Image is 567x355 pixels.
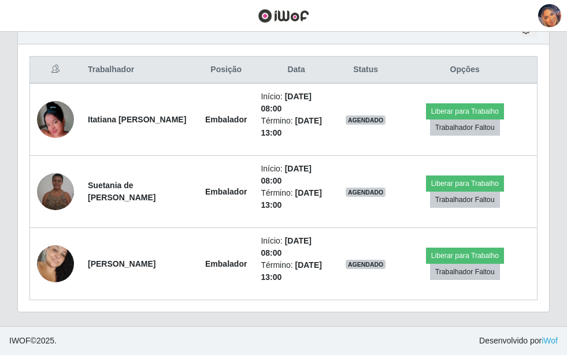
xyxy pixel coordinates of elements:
span: Desenvolvido por [479,335,558,347]
li: Início: [261,235,331,259]
a: iWof [542,336,558,345]
strong: Embalador [205,259,247,268]
strong: [PERSON_NAME] [88,259,155,268]
th: Data [254,57,338,84]
button: Trabalhador Faltou [430,119,500,136]
button: Liberar para Trabalho [426,175,504,192]
img: 1748091696649.jpeg [37,101,74,138]
th: Posição [198,57,254,84]
li: Término: [261,187,331,211]
span: AGENDADO [346,188,386,197]
img: 1750087788307.jpeg [37,236,74,292]
time: [DATE] 08:00 [261,236,312,257]
li: Término: [261,115,331,139]
img: 1732824869480.jpeg [37,173,74,210]
th: Trabalhador [81,57,198,84]
button: Trabalhador Faltou [430,192,500,208]
strong: Itatiana [PERSON_NAME] [88,115,186,124]
button: Trabalhador Faltou [430,264,500,280]
span: AGENDADO [346,115,386,125]
strong: Embalador [205,115,247,124]
span: AGENDADO [346,260,386,269]
time: [DATE] 08:00 [261,164,312,185]
span: IWOF [9,336,31,345]
th: Opções [392,57,537,84]
th: Status [339,57,393,84]
li: Início: [261,163,331,187]
img: CoreUI Logo [258,9,309,23]
button: Liberar para Trabalho [426,248,504,264]
button: Liberar para Trabalho [426,103,504,119]
strong: Embalador [205,187,247,196]
li: Início: [261,91,331,115]
span: © 2025 . [9,335,57,347]
li: Término: [261,259,331,283]
time: [DATE] 08:00 [261,92,312,113]
strong: Suetania de [PERSON_NAME] [88,181,155,202]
